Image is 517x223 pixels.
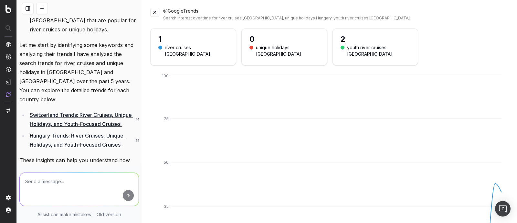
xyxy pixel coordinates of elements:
[19,40,139,104] p: Let me start by identifying some keywords and analyzing their trends.I have analyzed the search t...
[347,44,410,57] div: youth river cruises [GEOGRAPHIC_DATA]
[6,207,11,213] img: My account
[341,34,410,44] div: 2
[249,34,319,44] div: 0
[30,131,139,149] a: Hungary Trends: River Cruises, Unique Holidays, and Youth-Focused Cruises
[6,92,11,97] img: Assist
[163,8,509,21] div: @GoogleTrends
[495,201,511,217] div: Open Intercom Messenger
[6,108,10,113] img: Switch project
[6,42,11,47] img: Analytics
[164,116,169,121] tspan: 75
[97,211,121,218] a: Old version
[158,34,228,44] div: 1
[6,79,11,84] img: Studio
[164,160,169,165] tspan: 50
[256,44,319,57] div: unique holidays [GEOGRAPHIC_DATA]
[5,5,11,13] img: Botify logo
[19,156,139,201] p: These insights can help you understand how interest in these topics has evolved and guide your st...
[165,44,228,57] div: river cruises [GEOGRAPHIC_DATA]
[6,67,11,72] img: Activation
[162,73,169,78] tspan: 100
[30,110,139,128] a: Switzerland Trends: River Cruises, Unique Holidays, and Youth-Focused Cruises
[164,204,169,209] tspan: 25
[6,195,11,200] img: Setting
[163,16,509,21] div: Search interest over time for river cruises [GEOGRAPHIC_DATA], unique holidays Hungary, youth riv...
[6,54,11,60] img: Intelligence
[37,211,91,218] p: Assist can make mistakes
